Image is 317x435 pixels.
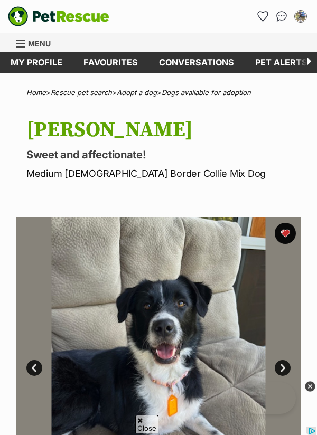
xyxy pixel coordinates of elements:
button: favourite [275,223,296,244]
ul: Account quick links [254,8,309,25]
a: Rescue pet search [51,88,112,97]
p: Medium [DEMOGRAPHIC_DATA] Border Collie Mix Dog [26,166,301,181]
a: Menu [16,33,58,52]
img: chat-41dd97257d64d25036548639549fe6c8038ab92f7586957e7f3b1b290dea8141.svg [276,11,287,22]
a: Next [275,360,291,376]
img: logo-e224e6f780fb5917bec1dbf3a21bbac754714ae5b6737aabdf751b685950b380.svg [8,6,109,26]
a: Adopt a dog [117,88,157,97]
a: Conversations [273,8,290,25]
a: PetRescue [8,6,109,26]
img: Peta Titcomb profile pic [295,11,306,22]
h1: [PERSON_NAME] [26,118,301,142]
p: Sweet and affectionate! [26,147,301,162]
a: Dogs available for adoption [162,88,251,97]
img: close_grey_3x.png [305,381,315,392]
button: My account [292,8,309,25]
a: Prev [26,360,42,376]
a: Favourites [254,8,271,25]
a: conversations [148,52,245,73]
a: Home [26,88,46,97]
span: Menu [28,39,51,48]
a: Favourites [73,52,148,73]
